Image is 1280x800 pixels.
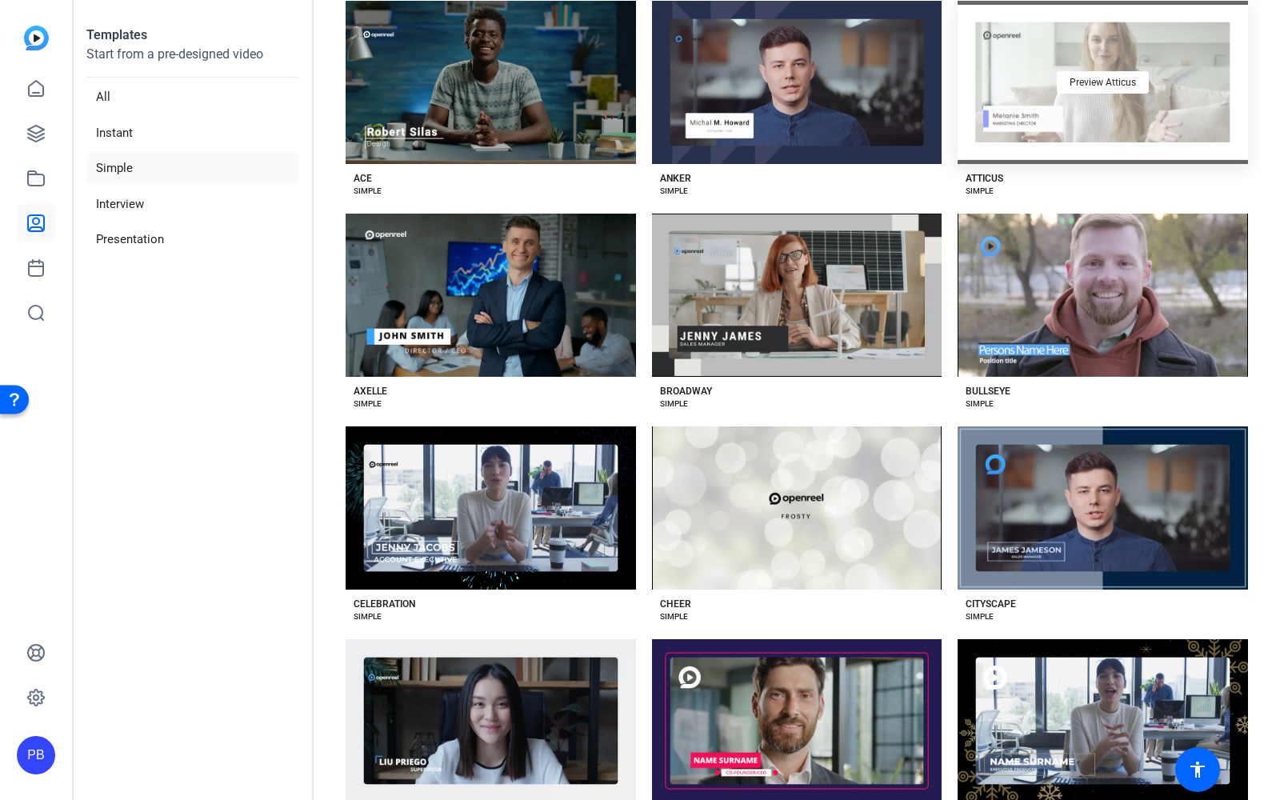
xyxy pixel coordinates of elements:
li: Presentation [86,223,299,256]
button: Template image [346,1,636,164]
li: Simple [86,152,299,185]
div: AXELLE [354,385,387,398]
div: SIMPLE [660,610,688,623]
li: Instant [86,117,299,150]
p: Start from a pre-designed video [86,45,299,78]
mat-icon: accessibility [1188,760,1207,779]
div: ATTICUS [966,172,1003,185]
button: Template image [652,1,942,164]
button: Template imagePreview Atticus [958,1,1248,164]
div: PB [17,736,55,774]
button: Template image [958,426,1248,590]
li: Interview [86,188,299,221]
div: SIMPLE [966,610,994,623]
div: SIMPLE [354,398,382,410]
li: All [86,81,299,114]
strong: Templates [86,27,147,42]
img: blue-gradient.svg [24,26,49,50]
div: CHEER [660,598,691,610]
button: Template image [346,214,636,377]
span: Preview Atticus [1070,78,1136,87]
div: SIMPLE [660,185,688,198]
div: BULLSEYE [966,385,1010,398]
div: CITYSCAPE [966,598,1016,610]
div: SIMPLE [354,610,382,623]
div: SIMPLE [354,185,382,198]
button: Template image [346,426,636,590]
button: Template image [652,426,942,590]
div: CELEBRATION [354,598,415,610]
div: ACE [354,172,372,185]
button: Template image [958,214,1248,377]
div: ANKER [660,172,691,185]
div: BROADWAY [660,385,712,398]
button: Template image [652,214,942,377]
div: SIMPLE [966,185,994,198]
div: SIMPLE [966,398,994,410]
div: SIMPLE [660,398,688,410]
